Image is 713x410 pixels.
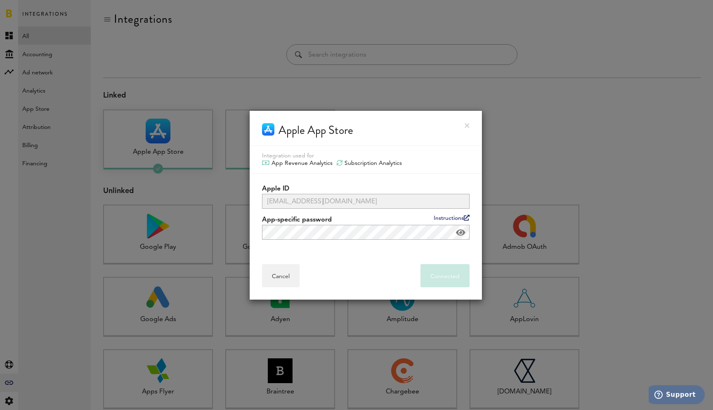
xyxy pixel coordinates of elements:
[345,160,402,167] span: Subscription Analytics
[262,152,470,160] div: Integration used for
[279,123,353,137] div: Apple App Store
[262,215,470,225] label: App-specific password
[262,123,274,136] img: Apple App Store
[649,385,705,406] iframe: Opens a widget where you can find more information
[434,215,470,221] a: Instructions
[262,264,300,287] button: Cancel
[262,184,470,194] label: Apple ID
[272,160,333,167] span: App Revenue Analytics
[456,229,465,237] span: Show password
[420,264,470,287] button: Connected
